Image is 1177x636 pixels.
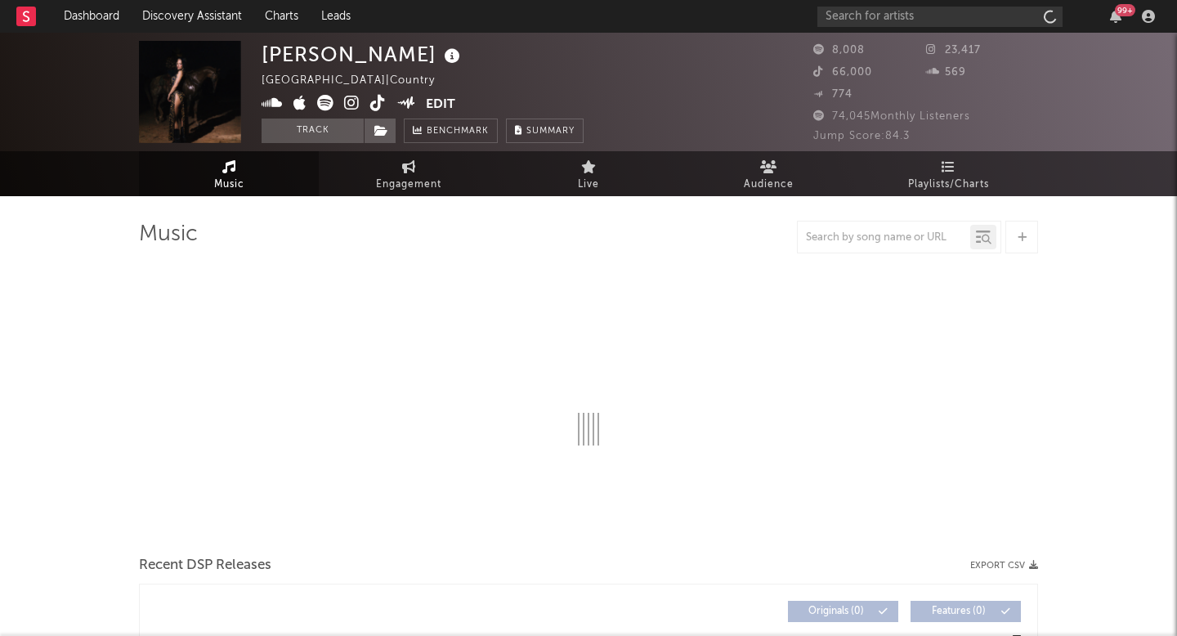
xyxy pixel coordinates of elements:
button: Edit [426,95,455,115]
input: Search by song name or URL [798,231,970,244]
button: 99+ [1110,10,1121,23]
span: 8,008 [813,45,865,56]
a: Engagement [319,151,499,196]
span: Live [578,175,599,195]
span: 774 [813,89,853,100]
button: Originals(0) [788,601,898,622]
a: Benchmark [404,119,498,143]
a: Live [499,151,678,196]
span: 74,045 Monthly Listeners [813,111,970,122]
div: [PERSON_NAME] [262,41,464,68]
span: Playlists/Charts [908,175,989,195]
span: Engagement [376,175,441,195]
button: Track [262,119,364,143]
span: Audience [744,175,794,195]
div: [GEOGRAPHIC_DATA] | Country [262,71,454,91]
a: Playlists/Charts [858,151,1038,196]
span: Benchmark [427,122,489,141]
button: Features(0) [911,601,1021,622]
span: 66,000 [813,67,872,78]
span: Music [214,175,244,195]
span: 569 [926,67,966,78]
input: Search for artists [817,7,1063,27]
span: 23,417 [926,45,981,56]
button: Export CSV [970,561,1038,571]
a: Music [139,151,319,196]
span: Originals ( 0 ) [799,607,874,616]
div: 99 + [1115,4,1135,16]
span: Recent DSP Releases [139,556,271,576]
button: Summary [506,119,584,143]
a: Audience [678,151,858,196]
span: Features ( 0 ) [921,607,996,616]
span: Summary [526,127,575,136]
span: Jump Score: 84.3 [813,131,910,141]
